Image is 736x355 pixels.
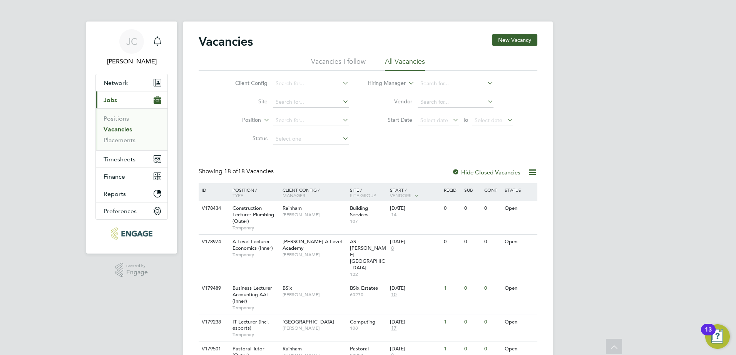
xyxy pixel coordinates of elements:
[390,285,440,292] div: [DATE]
[390,245,395,252] span: 8
[283,292,346,298] span: [PERSON_NAME]
[442,281,462,295] div: 1
[95,57,168,66] span: James Carey
[452,169,520,176] label: Hide Closed Vacancies
[385,57,425,71] li: All Vacancies
[273,115,349,126] input: Search for...
[223,135,268,142] label: Status
[350,319,375,325] span: Computing
[283,285,292,291] span: BSix
[233,305,279,311] span: Temporary
[96,151,167,168] button: Timesheets
[223,80,268,86] label: Client Config
[350,192,376,198] span: Site Group
[442,315,462,329] div: 1
[390,212,398,218] span: 14
[390,325,398,332] span: 17
[390,239,440,245] div: [DATE]
[350,285,378,291] span: BSix Estates
[200,281,227,295] div: V179489
[361,80,406,87] label: Hiring Manager
[104,156,135,163] span: Timesheets
[475,117,502,124] span: Select date
[350,345,369,352] span: Pastoral
[350,325,386,331] span: 108
[390,346,440,352] div: [DATE]
[104,115,129,122] a: Positions
[283,252,346,258] span: [PERSON_NAME]
[462,183,482,196] div: Sub
[224,168,238,175] span: 18 of
[96,108,167,150] div: Jobs
[482,183,502,196] div: Conf
[200,201,227,216] div: V178434
[350,271,386,277] span: 122
[350,218,386,224] span: 107
[224,168,274,175] span: 18 Vacancies
[350,292,386,298] span: 60270
[390,192,411,198] span: Vendors
[503,315,536,329] div: Open
[223,98,268,105] label: Site
[273,78,349,89] input: Search for...
[462,235,482,249] div: 0
[283,192,305,198] span: Manager
[233,205,274,224] span: Construction Lecturer Plumbing (Outer)
[233,238,273,251] span: A Level Lecturer Economics (Inner)
[200,315,227,329] div: V179238
[705,324,730,349] button: Open Resource Center, 13 new notifications
[233,252,279,258] span: Temporary
[390,205,440,212] div: [DATE]
[96,185,167,202] button: Reports
[462,201,482,216] div: 0
[442,183,462,196] div: Reqd
[705,330,712,340] div: 13
[482,235,502,249] div: 0
[233,319,269,332] span: IT Lecturer (incl. esports)
[200,235,227,249] div: V178974
[126,36,137,46] span: JC
[418,78,493,89] input: Search for...
[283,345,302,352] span: Rainham
[233,192,243,198] span: Type
[462,315,482,329] div: 0
[104,136,135,144] a: Placements
[388,183,442,202] div: Start /
[104,190,126,197] span: Reports
[104,96,117,104] span: Jobs
[283,319,334,325] span: [GEOGRAPHIC_DATA]
[283,325,346,331] span: [PERSON_NAME]
[199,168,275,176] div: Showing
[390,319,440,325] div: [DATE]
[273,97,349,108] input: Search for...
[482,281,502,295] div: 0
[96,202,167,219] button: Preferences
[96,91,167,108] button: Jobs
[95,29,168,66] a: JC[PERSON_NAME]
[348,183,388,202] div: Site /
[368,98,412,105] label: Vendor
[104,126,132,133] a: Vacancies
[503,235,536,249] div: Open
[95,227,168,240] a: Go to home page
[126,263,148,269] span: Powered by
[368,116,412,123] label: Start Date
[350,205,368,218] span: Building Services
[442,201,462,216] div: 0
[462,281,482,295] div: 0
[233,225,279,231] span: Temporary
[283,238,342,251] span: [PERSON_NAME] A Level Academy
[96,74,167,91] button: Network
[283,212,346,218] span: [PERSON_NAME]
[86,22,177,254] nav: Main navigation
[217,116,261,124] label: Position
[126,269,148,276] span: Engage
[420,117,448,124] span: Select date
[104,173,125,180] span: Finance
[350,238,386,271] span: AS - [PERSON_NAME][GEOGRAPHIC_DATA]
[503,281,536,295] div: Open
[233,332,279,338] span: Temporary
[482,315,502,329] div: 0
[503,183,536,196] div: Status
[273,134,349,144] input: Select one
